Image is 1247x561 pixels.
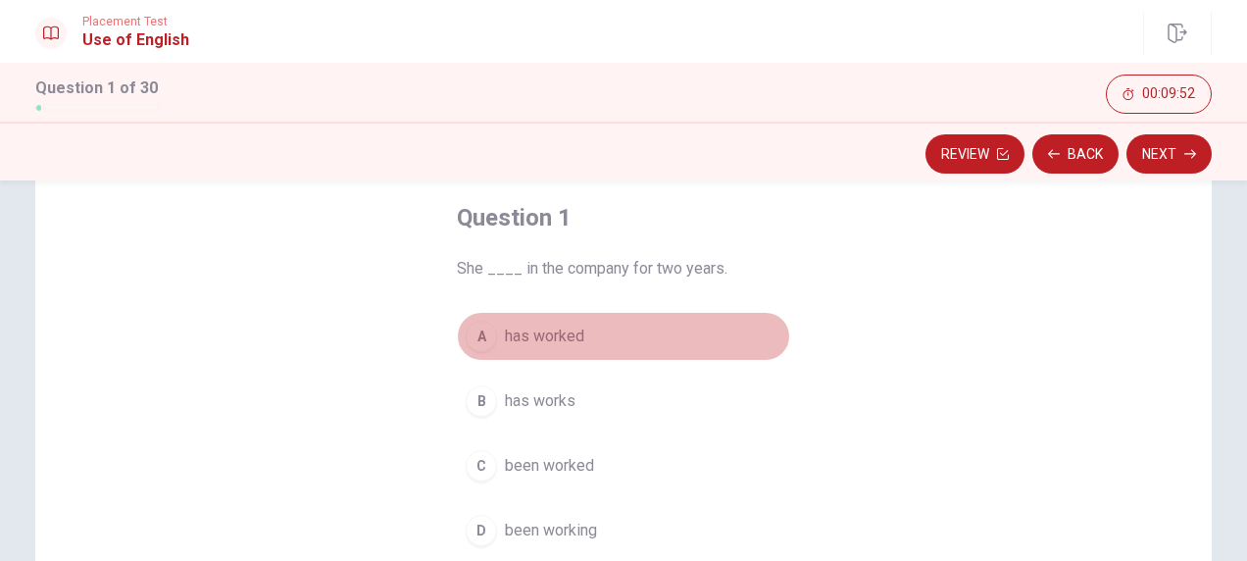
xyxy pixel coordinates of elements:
[505,389,575,413] span: has works
[466,515,497,546] div: D
[466,385,497,417] div: B
[505,325,584,348] span: has worked
[1126,134,1212,174] button: Next
[457,312,790,361] button: Ahas worked
[466,450,497,482] div: C
[82,28,189,52] h1: Use of English
[505,519,597,542] span: been working
[1106,75,1212,114] button: 00:09:52
[82,15,189,28] span: Placement Test
[457,202,790,233] h4: Question 1
[457,506,790,555] button: Dbeen working
[925,134,1024,174] button: Review
[457,441,790,490] button: Cbeen worked
[457,257,790,280] span: She ____ in the company for two years.
[1032,134,1119,174] button: Back
[505,454,594,478] span: been worked
[457,377,790,426] button: Bhas works
[1142,86,1195,102] span: 00:09:52
[35,76,161,100] h1: Question 1 of 30
[466,321,497,352] div: A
